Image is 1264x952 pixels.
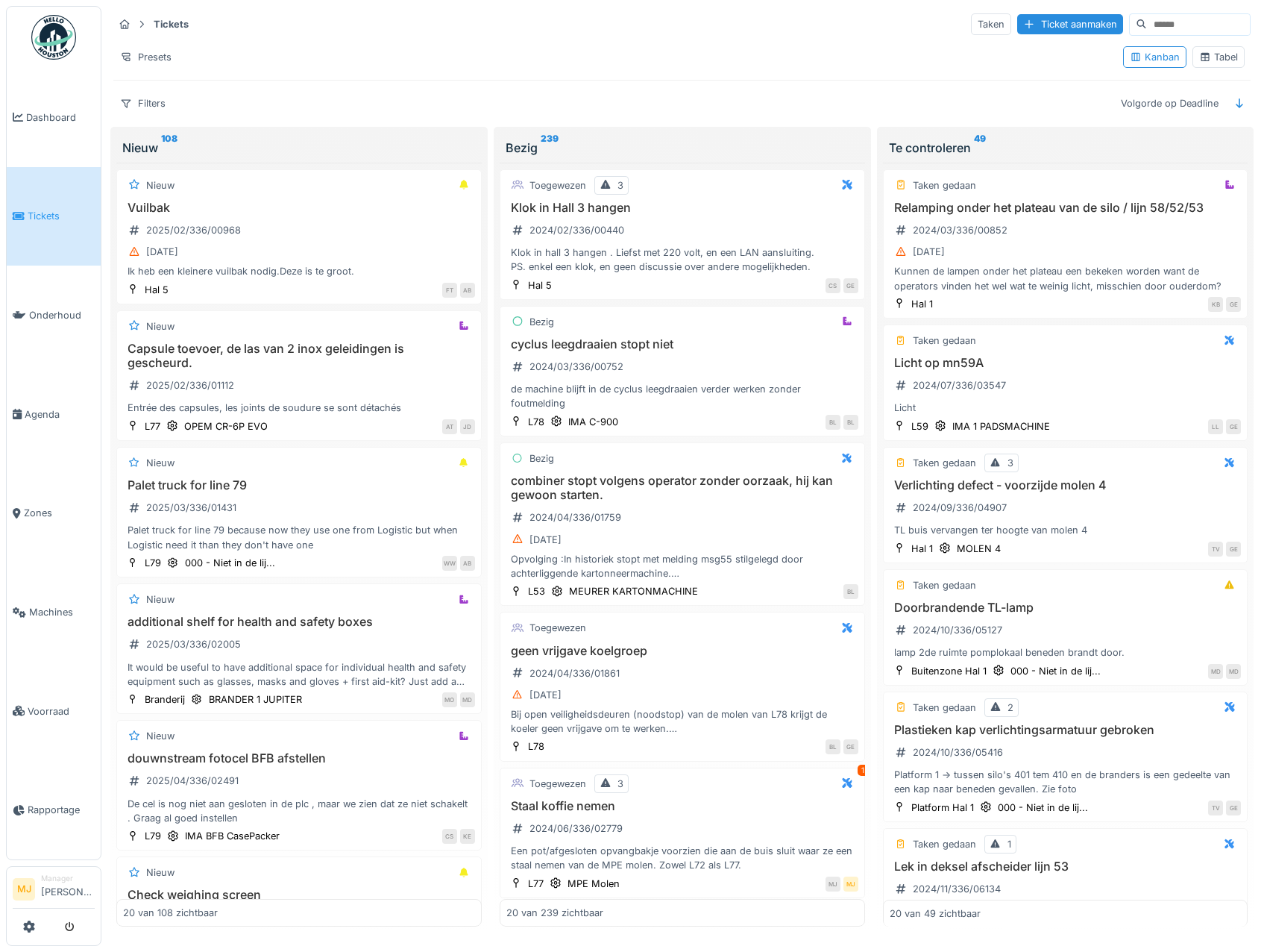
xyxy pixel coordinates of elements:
a: Rapportage [7,761,101,860]
div: 2025/03/336/02005 [146,637,241,651]
div: 2024/09/336/04907 [913,501,1007,515]
div: 2025/03/336/01431 [146,501,236,515]
div: MJ [826,877,840,892]
div: 2025/04/336/02491 [146,774,239,788]
div: JD [460,419,475,434]
div: Taken [971,13,1011,35]
div: 2024/02/336/00440 [529,223,624,237]
div: 3 [1007,456,1013,470]
div: L53 [528,584,545,598]
div: IMA 1 PADSMACHINE [952,419,1050,433]
div: KE [460,829,475,844]
div: MJ [843,877,858,892]
div: Volgorde op Deadline [1114,93,1225,114]
h3: geen vrijgave koelgroep [506,644,858,658]
div: 2025/02/336/00968 [146,223,241,237]
div: Nieuw [146,729,174,743]
div: [DATE] [146,245,178,259]
div: Branderij [145,692,185,707]
h3: Verlichting defect - voorzijde molen 4 [890,478,1242,492]
div: 2024/06/336/02779 [529,821,623,836]
div: Te controleren [889,139,1242,157]
div: Hal 1 [911,297,933,311]
div: Taken gedaan [913,333,976,348]
div: MOLEN 4 [957,542,1001,556]
div: 20 van 239 zichtbaar [506,906,603,920]
h3: Lek in deksel afscheider lijn 53 [890,859,1242,874]
div: AT [442,419,457,434]
div: 2024/03/336/00752 [529,360,623,374]
div: Manager [41,873,95,884]
span: Tickets [28,209,95,223]
div: BL [826,415,840,430]
div: 3 [617,777,623,791]
div: 2024/07/336/03547 [913,378,1006,392]
div: Ticket aanmaken [1017,14,1123,34]
h3: Klok in Hall 3 hangen [506,201,858,215]
div: Taken gedaan [913,701,976,715]
div: Klok in hall 3 hangen . Liefst met 220 volt, en een LAN aansluiting. PS. enkel een klok, en geen ... [506,245,858,274]
div: 2024/04/336/01861 [529,666,620,680]
div: Licht [890,401,1242,415]
div: L79 [145,829,161,843]
div: 2024/10/336/05127 [913,623,1002,637]
div: Bij open veiligheidsdeuren (noodstop) van de molen van L78 krijgt de koeler geen vrijgave om te w... [506,707,858,736]
a: Voorraad [7,662,101,761]
div: Een pot/afgesloten opvangbakje voorzien die aan de buis sluit waar ze een staal nemen van de MPE ... [506,844,858,872]
div: 000 - Niet in de lij... [998,801,1088,815]
div: MD [1226,664,1241,679]
a: MJ Manager[PERSON_NAME] [13,873,95,909]
div: Platform 1 -> tussen silo's 401 tem 410 en de branders is een gedeelte van een kap naar beneden g... [890,768,1242,796]
div: L78 [528,739,544,754]
h3: combiner stopt volgens operator zonder oorzaak, hij kan gewoon starten. [506,474,858,502]
div: Nieuw [146,178,174,192]
div: [DATE] [913,245,945,259]
div: Taken gedaan [913,178,976,192]
span: Rapportage [28,803,95,817]
img: Badge_color-CXgf-gQk.svg [31,15,76,60]
div: De cel is nog niet aan gesloten in de plc , maar we zien dat ze niet schakelt . Graag al goed ins... [123,797,475,825]
div: Ik heb een kleinere vuilbak nodig.Deze is te groot. [123,264,475,278]
div: Filters [113,93,172,114]
div: Nieuw [146,456,174,470]
a: Dashboard [7,68,101,167]
div: Tabel [1199,50,1238,64]
h3: Doorbrandende TL-lamp [890,601,1242,615]
div: Buitenzone Hal 1 [911,664,987,678]
h3: Staal koffie nemen [506,799,858,813]
div: 1 [858,765,868,776]
div: Toegewezen [529,621,586,635]
div: Bezig [506,139,859,157]
div: LL [1208,419,1223,434]
span: Dashboard [26,110,95,125]
a: Machines [7,563,101,662]
div: [DATE] [529,533,562,547]
div: Hal 5 [528,278,552,292]
div: GE [1226,801,1241,815]
div: BRANDER 1 JUPITER [209,692,302,707]
h3: Relamping onder het plateau van de silo / lijn 58/52/53 [890,201,1242,215]
sup: 49 [974,139,986,157]
div: CS [442,829,457,844]
div: Nieuw [146,865,174,880]
span: Zones [24,506,95,520]
div: Kunnen de lampen onder het plateau een bekeken worden want de operators vinden het wel wat te wei... [890,264,1242,292]
div: 20 van 108 zichtbaar [123,906,218,920]
div: TL buis vervangen ter hoogte van molen 4 [890,523,1242,537]
span: Agenda [25,407,95,422]
h3: cyclus leegdraaien stopt niet [506,337,858,351]
div: L77 [145,419,160,433]
div: GE [1226,297,1241,312]
div: IMA BFB CasePacker [185,829,280,843]
div: MD [1208,664,1223,679]
div: TV [1208,542,1223,557]
div: KB [1208,297,1223,312]
div: BL [826,739,840,754]
h3: Licht op mn59A [890,356,1242,370]
div: AB [460,556,475,571]
div: Taken gedaan [913,837,976,851]
div: Hal 1 [911,542,933,556]
div: Hal 5 [145,283,169,297]
div: TV [1208,801,1223,815]
div: Platform Hal 1 [911,801,974,815]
